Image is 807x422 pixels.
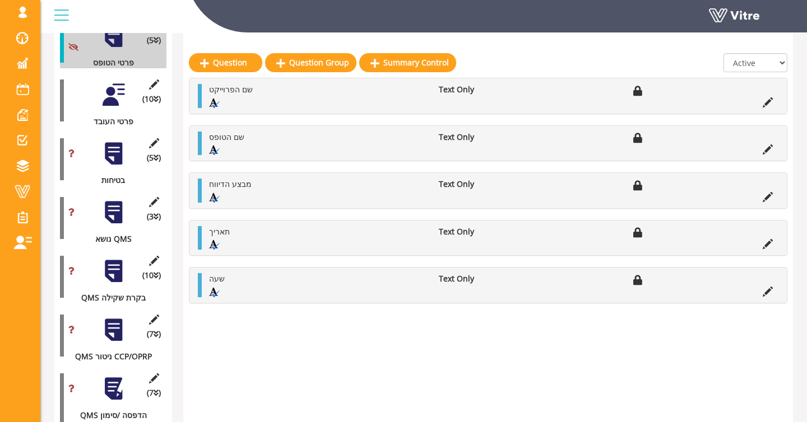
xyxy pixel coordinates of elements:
span: (7 ) [147,329,161,340]
a: Question Group [265,53,356,72]
span: (5 ) [147,35,161,46]
div: QMS בקרת שקילה [60,292,158,303]
a: Summary Control [359,53,456,72]
span: שעה [209,273,225,284]
span: (7 ) [147,387,161,398]
span: מבצע הדיווח [209,179,252,189]
span: (10 ) [142,270,161,281]
span: (5 ) [147,152,161,163]
li: Text Only [433,84,520,95]
div: QMS ניטור CCP/OPRP [60,351,158,362]
span: שם הטופס [209,132,244,142]
span: שם הפרוייקט [209,84,253,95]
li: Text Only [433,132,520,143]
div: נושא QMS [60,233,158,245]
a: Question [189,53,262,72]
li: Text Only [433,226,520,237]
li: Text Only [433,179,520,190]
div: בטיחות [60,175,158,186]
div: פרטי הטופס [60,57,158,68]
span: (3 ) [147,211,161,222]
span: תאריך [209,226,230,237]
span: (10 ) [142,93,161,105]
li: Text Only [433,273,520,284]
div: פרטי העובד [60,116,158,127]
